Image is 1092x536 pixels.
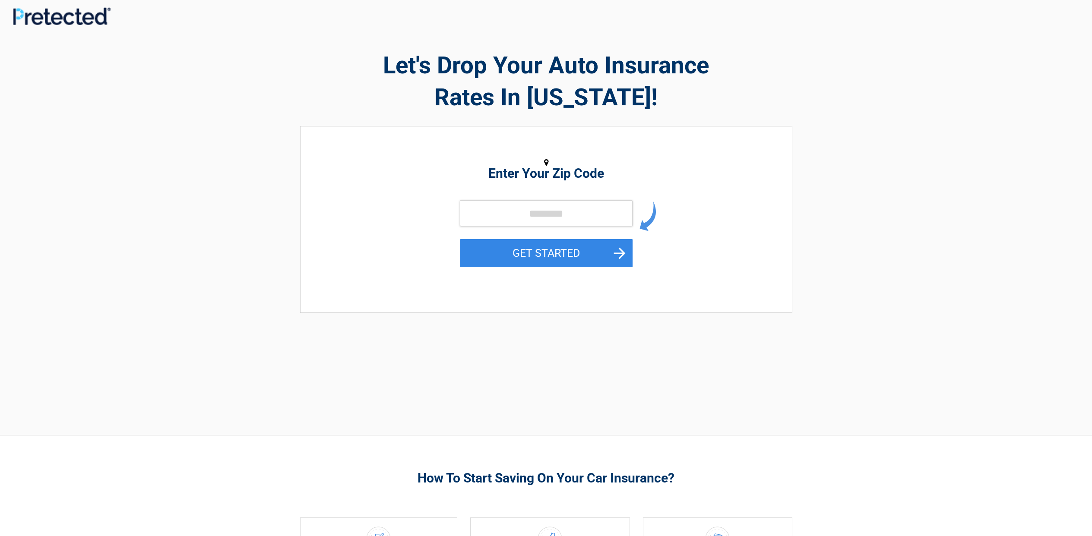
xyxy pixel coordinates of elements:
button: GET STARTED [460,239,633,267]
img: Main Logo [13,7,111,25]
img: arrow [639,202,656,231]
h2: Enter Your Zip Code [348,168,744,179]
h2: Let's Drop Your Auto Insurance Rates In [US_STATE]! [300,49,792,113]
h3: How To Start Saving On Your Car Insurance? [300,470,792,486]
